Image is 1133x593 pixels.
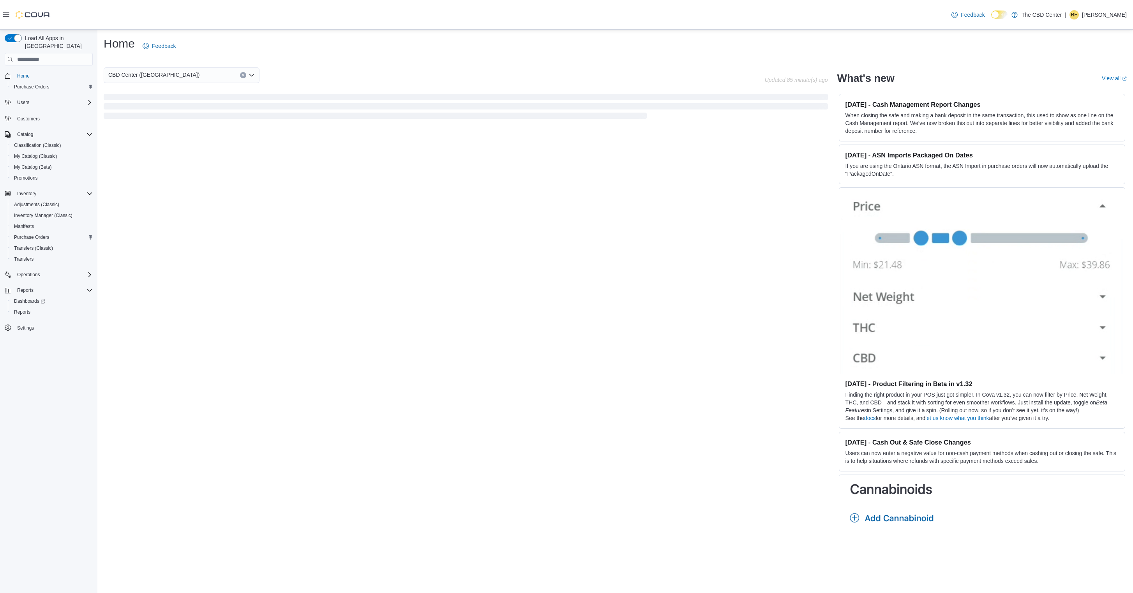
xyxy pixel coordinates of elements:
[139,38,179,54] a: Feedback
[961,11,985,19] span: Feedback
[2,70,96,81] button: Home
[14,153,57,159] span: My Catalog (Classic)
[14,270,43,279] button: Operations
[845,101,1119,108] h3: [DATE] - Cash Management Report Changes
[5,67,93,354] nav: Complex example
[11,173,41,183] a: Promotions
[14,323,37,333] a: Settings
[249,72,255,78] button: Open list of options
[2,188,96,199] button: Inventory
[14,234,49,240] span: Purchase Orders
[845,111,1119,135] p: When closing the safe and making a bank deposit in the same transaction, this used to show as one...
[108,70,199,79] span: CBD Center ([GEOGRAPHIC_DATA])
[2,97,96,108] button: Users
[17,73,30,79] span: Home
[8,151,96,162] button: My Catalog (Classic)
[948,7,988,23] a: Feedback
[2,269,96,280] button: Operations
[14,212,72,219] span: Inventory Manager (Classic)
[1102,75,1127,81] a: View allExternal link
[11,307,93,317] span: Reports
[2,113,96,124] button: Customers
[14,98,32,107] button: Users
[11,211,93,220] span: Inventory Manager (Classic)
[8,307,96,318] button: Reports
[16,11,51,19] img: Cova
[2,322,96,334] button: Settings
[864,415,876,421] a: docs
[22,34,93,50] span: Load All Apps in [GEOGRAPHIC_DATA]
[8,232,96,243] button: Purchase Orders
[837,72,895,85] h2: What's new
[11,152,60,161] a: My Catalog (Classic)
[1082,10,1127,19] p: [PERSON_NAME]
[845,151,1119,159] h3: [DATE] - ASN Imports Packaged On Dates
[17,131,33,138] span: Catalog
[104,36,135,51] h1: Home
[11,141,64,150] a: Classification (Classic)
[11,141,93,150] span: Classification (Classic)
[14,130,93,139] span: Catalog
[11,233,93,242] span: Purchase Orders
[14,142,61,148] span: Classification (Classic)
[17,191,36,197] span: Inventory
[17,287,34,293] span: Reports
[11,162,93,172] span: My Catalog (Beta)
[1071,10,1077,19] span: RF
[14,201,59,208] span: Adjustments (Classic)
[925,415,989,421] a: let us know what you think
[17,272,40,278] span: Operations
[11,222,37,231] a: Manifests
[14,245,53,251] span: Transfers (Classic)
[11,162,55,172] a: My Catalog (Beta)
[240,72,246,78] button: Clear input
[11,200,62,209] a: Adjustments (Classic)
[1065,10,1066,19] p: |
[14,256,34,262] span: Transfers
[8,221,96,232] button: Manifests
[14,71,93,81] span: Home
[8,210,96,221] button: Inventory Manager (Classic)
[11,296,93,306] span: Dashboards
[991,11,1008,19] input: Dark Mode
[104,95,828,120] span: Loading
[14,130,36,139] button: Catalog
[14,270,93,279] span: Operations
[845,399,1107,413] em: Beta Features
[11,244,56,253] a: Transfers (Classic)
[1022,10,1062,19] p: The CBD Center
[845,380,1119,388] h3: [DATE] - Product Filtering in Beta in v1.32
[14,223,34,229] span: Manifests
[14,175,38,181] span: Promotions
[8,162,96,173] button: My Catalog (Beta)
[14,286,93,295] span: Reports
[14,113,93,123] span: Customers
[11,200,93,209] span: Adjustments (Classic)
[14,71,33,81] a: Home
[11,222,93,231] span: Manifests
[765,77,828,83] p: Updated 85 minute(s) ago
[11,254,93,264] span: Transfers
[11,254,37,264] a: Transfers
[8,296,96,307] a: Dashboards
[845,449,1119,465] p: Users can now enter a negative value for non-cash payment methods when cashing out or closing the...
[845,414,1119,422] p: See the for more details, and after you’ve given it a try.
[8,140,96,151] button: Classification (Classic)
[14,286,37,295] button: Reports
[11,307,34,317] a: Reports
[14,189,93,198] span: Inventory
[11,211,76,220] a: Inventory Manager (Classic)
[14,114,43,124] a: Customers
[14,323,93,333] span: Settings
[8,254,96,265] button: Transfers
[14,84,49,90] span: Purchase Orders
[14,98,93,107] span: Users
[14,309,30,315] span: Reports
[8,173,96,184] button: Promotions
[2,129,96,140] button: Catalog
[11,173,93,183] span: Promotions
[1122,76,1127,81] svg: External link
[2,285,96,296] button: Reports
[1069,10,1079,19] div: Rebecka Fregoso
